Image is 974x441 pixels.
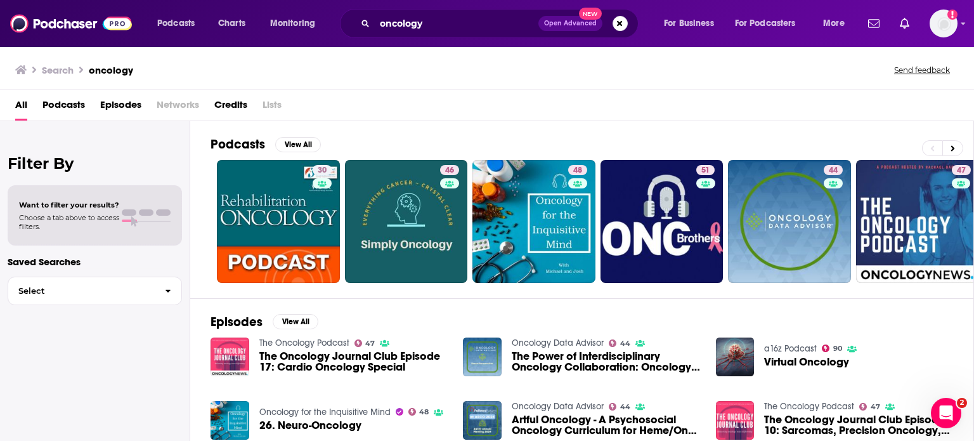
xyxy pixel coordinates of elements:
[211,401,249,440] img: 26. Neuro-Oncology
[696,165,715,175] a: 51
[829,164,838,177] span: 44
[211,314,263,330] h2: Episodes
[463,338,502,376] img: The Power of Interdisciplinary Oncology Collaboration: Oncology Data Advisor and MedNews Week
[42,64,74,76] h3: Search
[814,13,860,34] button: open menu
[217,160,340,283] a: 30
[512,414,701,436] span: Artful Oncology - A Psychosocial Oncology Curriculum for Heme/Onc Fellows: [PERSON_NAME], [GEOGRA...
[261,13,332,34] button: open menu
[8,154,182,173] h2: Filter By
[157,95,199,121] span: Networks
[8,256,182,268] p: Saved Searches
[601,160,724,283] a: 51
[930,10,958,37] button: Show profile menu
[764,414,953,436] a: The Oncology Journal Club Episode 10: Sarcomas, Precision Oncology, FIT + Meaningful Consumer Inv...
[609,339,630,347] a: 44
[211,136,265,152] h2: Podcasts
[930,10,958,37] span: Logged in as jgarciaampr
[259,351,448,372] a: The Oncology Journal Club Episode 17: Cardio Oncology Special
[472,160,595,283] a: 48
[211,338,249,376] img: The Oncology Journal Club Episode 17: Cardio Oncology Special
[620,404,630,410] span: 44
[270,15,315,32] span: Monitoring
[895,13,914,34] a: Show notifications dropdown
[512,351,701,372] a: The Power of Interdisciplinary Oncology Collaboration: Oncology Data Advisor and MedNews Week
[512,414,701,436] a: Artful Oncology - A Psychosocial Oncology Curriculum for Heme/Onc Fellows: Jafar Al-Mondhiry, MD
[833,346,842,352] span: 90
[345,160,468,283] a: 46
[259,420,361,431] a: 26. Neuro-Oncology
[822,345,842,352] a: 90
[947,10,958,20] svg: Add a profile image
[957,398,967,408] span: 2
[871,404,880,410] span: 47
[211,314,318,330] a: EpisodesView All
[764,343,817,354] a: a16z Podcast
[716,401,755,440] img: The Oncology Journal Club Episode 10: Sarcomas, Precision Oncology, FIT + Meaningful Consumer Inv...
[890,65,954,76] button: Send feedback
[655,13,730,34] button: open menu
[620,341,630,346] span: 44
[859,403,880,411] a: 47
[512,338,604,348] a: Oncology Data Advisor
[512,401,604,412] a: Oncology Data Advisor
[259,407,391,418] a: Oncology for the Inquisitive Mind
[544,20,597,27] span: Open Advanced
[313,165,332,175] a: 30
[573,164,582,177] span: 48
[42,95,85,121] a: Podcasts
[148,13,211,34] button: open menu
[352,9,651,38] div: Search podcasts, credits, & more...
[764,401,854,412] a: The Oncology Podcast
[728,160,851,283] a: 44
[727,13,814,34] button: open menu
[375,13,538,34] input: Search podcasts, credits, & more...
[440,165,459,175] a: 46
[664,15,714,32] span: For Business
[538,16,602,31] button: Open AdvancedNew
[100,95,141,121] a: Episodes
[19,213,119,231] span: Choose a tab above to access filters.
[824,165,843,175] a: 44
[931,398,961,428] iframe: Intercom live chat
[445,164,454,177] span: 46
[568,165,587,175] a: 48
[863,13,885,34] a: Show notifications dropdown
[365,341,375,346] span: 47
[273,314,318,329] button: View All
[579,8,602,20] span: New
[354,339,375,347] a: 47
[463,401,502,440] a: Artful Oncology - A Psychosocial Oncology Curriculum for Heme/Onc Fellows: Jafar Al-Mondhiry, MD
[318,164,327,177] span: 30
[15,95,27,121] a: All
[218,15,245,32] span: Charts
[214,95,247,121] a: Credits
[263,95,282,121] span: Lists
[823,15,845,32] span: More
[930,10,958,37] img: User Profile
[764,357,849,367] a: Virtual Oncology
[19,201,119,209] span: Want to filter your results?
[210,13,253,34] a: Charts
[10,11,132,36] img: Podchaser - Follow, Share and Rate Podcasts
[952,165,971,175] a: 47
[609,403,630,411] a: 44
[419,409,429,415] span: 48
[89,64,133,76] h3: oncology
[716,338,755,376] img: Virtual Oncology
[8,287,155,295] span: Select
[701,164,710,177] span: 51
[259,338,349,348] a: The Oncology Podcast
